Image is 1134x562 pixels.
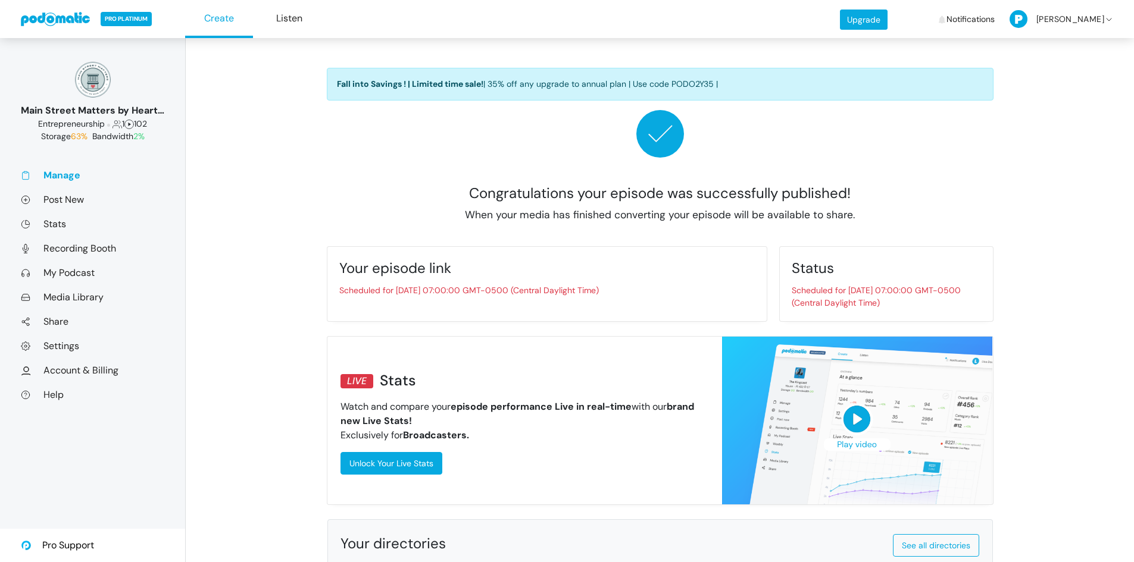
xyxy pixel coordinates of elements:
img: realtime_stats_post_publish-4ad72b1805500be0dca0d13900fca126d4c730893a97a1902b9a1988259ee90b.png [722,337,992,504]
a: Help [21,388,164,401]
span: 63% [71,131,88,142]
a: Fall into Savings ! | Limited time sale!| 35% off any upgrade to annual plan | Use code PODO2Y35 | [327,68,994,101]
p: Watch and compare your with our Exclusively for [340,400,698,442]
a: [PERSON_NAME] [1010,2,1114,37]
strong: Fall into Savings ! | Limited time sale! [337,79,483,89]
span: [PERSON_NAME] [1036,2,1104,37]
strong: episode performance Live in real-time [451,400,632,413]
span: PRO PLATINUM [101,12,152,26]
a: Settings [21,340,164,352]
a: See all directories [893,534,979,557]
div: Your directories [340,534,763,552]
span: Bandwidth [92,131,145,142]
span: Episodes [124,118,134,129]
a: Listen [255,1,323,38]
span: Notifications [946,2,995,37]
a: Create [185,1,253,38]
a: Post New [21,193,164,206]
div: Main Street Matters by Heart on [GEOGRAPHIC_DATA] [21,103,164,118]
a: Share [21,315,164,328]
strong: Broadcasters. [403,429,469,441]
a: Media Library [21,291,164,303]
strong: brand new Live Stats! [340,400,694,427]
a: Pro Support [21,529,94,562]
span: 2% [133,131,145,142]
span: Storage [41,131,90,142]
a: Account & Billing [21,364,164,376]
p: Scheduled for [DATE] 07:00:00 GMT-0500 (Central Daylight Time) [339,284,755,297]
a: Recording Booth [21,242,164,255]
h3: Stats [340,372,698,390]
h1: Congratulations your episode was successfully published! [327,172,994,202]
span: Business: Entrepreneurship [38,118,105,129]
div: 1 102 [21,118,164,130]
img: P-50-ab8a3cff1f42e3edaa744736fdbd136011fc75d0d07c0e6946c3d5a70d29199b.png [1010,10,1027,28]
a: Unlock Your Live Stats [340,452,442,475]
img: 150x150_17130234.png [75,62,111,98]
a: Upgrade [840,10,888,30]
div: LIVE [340,374,373,388]
a: Manage [21,169,164,181]
div: Status [792,259,981,277]
a: Stats [21,218,164,230]
p: Scheduled for [DATE] 07:00:00 GMT-0500 (Central Daylight Time) [792,284,981,309]
div: Your episode link [339,259,755,277]
p: When your media has finished converting your episode will be available to share. [327,207,994,222]
span: Followers [113,118,122,129]
a: My Podcast [21,266,164,279]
